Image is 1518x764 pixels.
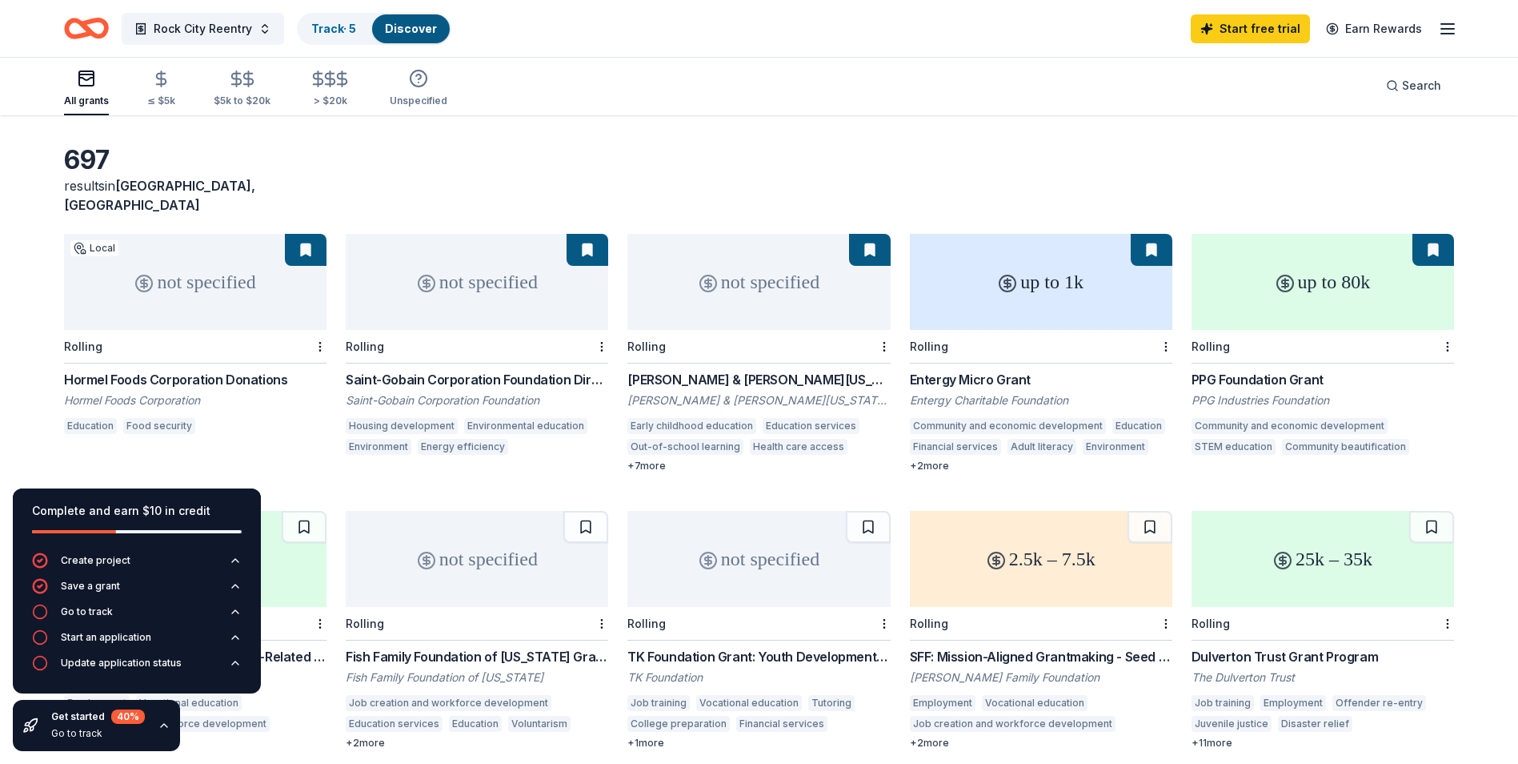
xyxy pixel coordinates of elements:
[123,418,195,434] div: Food security
[1083,439,1148,455] div: Environment
[32,604,242,629] button: Go to track
[1192,737,1454,750] div: + 11 more
[309,63,351,115] button: > $20k
[627,234,890,472] a: not specifiedRolling[PERSON_NAME] & [PERSON_NAME][US_STATE] Foundation Grants[PERSON_NAME] & [PER...
[627,511,890,607] div: not specified
[32,629,242,655] button: Start an application
[64,418,117,434] div: Education
[627,617,666,630] div: Rolling
[32,501,242,521] div: Complete and earn $10 in credit
[346,234,608,460] a: not specifiedRollingSaint-Gobain Corporation Foundation Direct GrantsSaint-Gobain Corporation Fou...
[346,617,384,630] div: Rolling
[1192,418,1388,434] div: Community and economic development
[64,234,326,330] div: not specified
[1192,511,1454,607] div: 25k – 35k
[1192,670,1454,686] div: The Dulverton Trust
[627,439,743,455] div: Out-of-school learning
[1192,234,1454,460] a: up to 80kRollingPPG Foundation GrantPPG Industries FoundationCommunity and economic developmentST...
[1192,716,1272,732] div: Juvenile justice
[346,340,384,353] div: Rolling
[1359,716,1440,732] div: Senior services
[346,647,608,666] div: Fish Family Foundation of [US_STATE] Grants
[910,695,975,711] div: Employment
[346,716,443,732] div: Education services
[311,22,356,35] a: Track· 5
[910,340,948,353] div: Rolling
[627,234,890,330] div: not specified
[910,647,1172,666] div: SFF: Mission-Aligned Grantmaking - Seed Grants
[346,439,411,455] div: Environment
[808,695,855,711] div: Tutoring
[64,10,109,47] a: Home
[1192,340,1230,353] div: Rolling
[51,727,145,740] div: Go to track
[51,710,145,724] div: Get started
[390,62,447,115] button: Unspecified
[910,511,1172,750] a: 2.5k – 7.5kRollingSFF: Mission-Aligned Grantmaking - Seed Grants[PERSON_NAME] Family FoundationEm...
[1278,716,1352,732] div: Disaster relief
[627,737,890,750] div: + 1 more
[346,392,608,408] div: Saint-Gobain Corporation Foundation
[449,716,502,732] div: Education
[64,144,326,176] div: 697
[627,418,756,434] div: Early childhood education
[1192,439,1276,455] div: STEM education
[627,670,890,686] div: TK Foundation
[696,695,802,711] div: Vocational education
[910,511,1172,607] div: 2.5k – 7.5k
[309,94,351,107] div: > $20k
[1007,439,1076,455] div: Adult literacy
[214,94,270,107] div: $5k to $20k
[64,94,109,107] div: All grants
[910,460,1172,472] div: + 2 more
[1192,647,1454,666] div: Dulverton Trust Grant Program
[214,63,270,115] button: $5k to $20k
[1402,76,1441,95] span: Search
[346,511,608,607] div: not specified
[346,418,458,434] div: Housing development
[61,631,151,644] div: Start an application
[1260,695,1326,711] div: Employment
[910,418,1106,434] div: Community and economic development
[627,647,890,666] div: TK Foundation Grant: Youth Development Grant
[147,63,175,115] button: ≤ $5k
[346,737,608,750] div: + 2 more
[464,418,587,434] div: Environmental education
[32,655,242,681] button: Update application status
[346,370,608,389] div: Saint-Gobain Corporation Foundation Direct Grants
[627,460,890,472] div: + 7 more
[64,178,255,213] span: [GEOGRAPHIC_DATA], [GEOGRAPHIC_DATA]
[736,716,827,732] div: Financial services
[64,178,255,213] span: in
[385,22,437,35] a: Discover
[1316,14,1432,43] a: Earn Rewards
[64,340,102,353] div: Rolling
[1192,392,1454,408] div: PPG Industries Foundation
[910,370,1172,389] div: Entergy Micro Grant
[64,234,326,439] a: not specifiedLocalRollingHormel Foods Corporation DonationsHormel Foods CorporationEducationFood ...
[910,737,1172,750] div: + 2 more
[1192,234,1454,330] div: up to 80k
[418,439,508,455] div: Energy efficiency
[70,240,118,256] div: Local
[32,553,242,578] button: Create project
[1373,70,1454,102] button: Search
[1112,418,1165,434] div: Education
[64,370,326,389] div: Hormel Foods Corporation Donations
[1192,511,1454,750] a: 25k – 35kRollingDulverton Trust Grant ProgramThe Dulverton TrustJob trainingEmploymentOffender re...
[627,511,890,750] a: not specifiedRollingTK Foundation Grant: Youth Development GrantTK FoundationJob trainingVocation...
[297,13,451,45] button: Track· 5Discover
[390,94,447,107] div: Unspecified
[61,580,120,593] div: Save a grant
[111,710,145,724] div: 40 %
[61,554,130,567] div: Create project
[154,19,252,38] span: Rock City Reentry
[1332,695,1426,711] div: Offender re-entry
[910,617,948,630] div: Rolling
[910,234,1172,472] a: up to 1kRollingEntergy Micro GrantEntergy Charitable FoundationCommunity and economic development...
[627,370,890,389] div: [PERSON_NAME] & [PERSON_NAME][US_STATE] Foundation Grants
[750,439,847,455] div: Health care access
[982,695,1087,711] div: Vocational education
[1191,14,1310,43] a: Start free trial
[910,234,1172,330] div: up to 1k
